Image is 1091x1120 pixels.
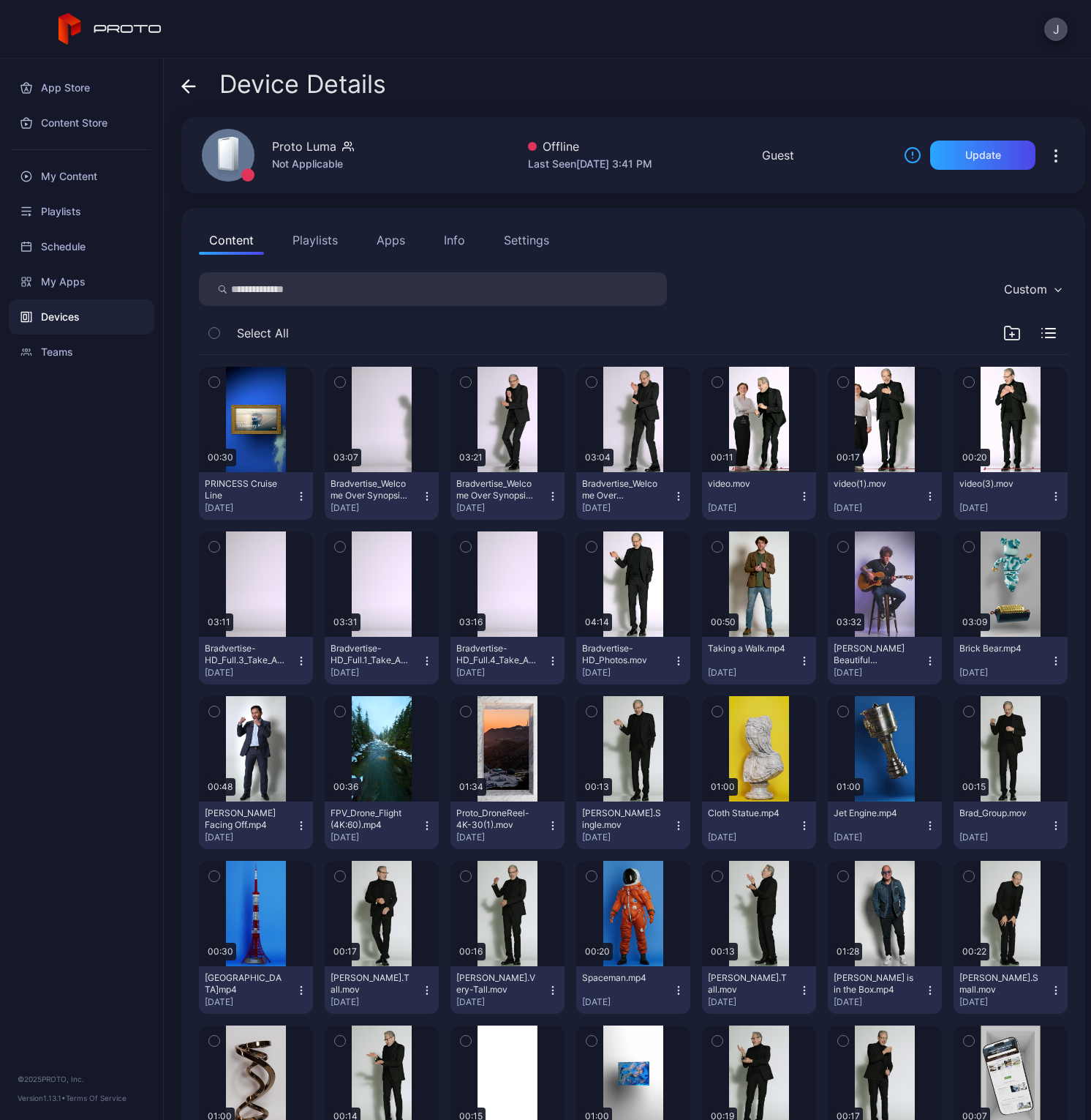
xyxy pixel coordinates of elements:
button: Taking a Walk.mp4[DATE] [702,637,816,684]
div: PRINCESS Cruise Line [205,478,285,501]
button: Playlists [282,225,348,255]
button: Update [930,141,1035,170]
div: Taking a Walk.mp4 [708,643,788,654]
button: J [1044,18,1068,41]
span: Select All [237,324,289,342]
div: Tokyo Tower.mp4 [205,972,285,996]
div: Schedule [9,229,154,264]
div: [DATE] [205,996,295,1008]
button: [PERSON_NAME].Tall.mov[DATE] [325,966,439,1014]
div: Brad_Left.Tall.mov [331,972,411,996]
div: FPV_Drone_Flight (4K:60).mp4 [331,807,411,831]
div: Bradvertise-HD_Full.1_Take_A002C001.mov [331,643,411,666]
div: [DATE] [331,832,421,843]
div: [DATE] [959,996,1050,1008]
div: [DATE] [834,996,924,1008]
a: Terms Of Service [66,1094,127,1102]
div: [DATE] [205,832,295,843]
div: video.mov [708,478,788,490]
button: Spaceman.mp4[DATE] [576,966,690,1014]
div: [DATE] [456,667,547,679]
div: video(3).mov [959,478,1040,490]
div: [DATE] [456,996,547,1008]
a: App Store [9,70,154,105]
div: Last Seen [DATE] 3:41 PM [528,155,652,173]
div: [DATE] [708,832,799,843]
div: Not Applicable [272,155,354,173]
div: Content Store [9,105,154,141]
button: Apps [366,225,415,255]
div: [DATE] [959,832,1050,843]
a: My Apps [9,264,154,299]
button: Bradvertise_Welcome Over Synopsis Backup.mov[DATE] [450,472,565,520]
div: Billy Morrison's Beautiful Disaster.mp4 [834,643,914,666]
div: Bradvertise-HD_Full.3_Take_A001C002.mov [205,643,285,666]
div: Bradvertise-HD_Full.4_Take_A001C003.mov [456,643,537,666]
div: Brick Bear.mp4 [959,643,1040,654]
a: Teams [9,335,154,370]
div: [DATE] [456,832,547,843]
div: [DATE] [708,667,799,679]
button: [PERSON_NAME].Very-Tall.mov[DATE] [450,966,565,1014]
div: [DATE] [331,667,421,679]
a: Playlists [9,194,154,229]
div: [DATE] [959,502,1050,514]
button: [GEOGRAPHIC_DATA]mp4[DATE] [199,966,313,1014]
button: [PERSON_NAME].Single.mov[DATE] [576,802,690,849]
button: Bradvertise-HD_Photos.mov[DATE] [576,637,690,684]
button: Content [199,225,264,255]
button: Cloth Statue.mp4[DATE] [702,802,816,849]
div: Brad_Left.Small.mov [959,972,1040,996]
span: Version 1.13.1 • [18,1094,66,1102]
div: [DATE] [834,502,924,514]
div: Bradvertise-HD_Photos.mov [582,643,662,666]
div: [DATE] [331,502,421,514]
div: [DATE] [959,667,1050,679]
button: Bradvertise-HD_Full.4_Take_A001C003.mov[DATE] [450,637,565,684]
div: Jet Engine.mp4 [834,807,914,819]
div: [DATE] [582,502,673,514]
div: Proto_DroneReel-4K-30(1).mov [456,807,537,831]
div: Guest [762,146,794,164]
button: Bradvertise-HD_Full.1_Take_A002C001.mov[DATE] [325,637,439,684]
span: Device Details [219,70,386,98]
button: Bradvertise-HD_Full.3_Take_A001C002.mov[DATE] [199,637,313,684]
div: [DATE] [708,996,799,1008]
div: Brad_Right.Single.mov [582,807,662,831]
div: [DATE] [582,996,673,1008]
button: Bradvertise_Welcome Over Synopsis(1).mov[DATE] [576,472,690,520]
button: Jet Engine.mp4[DATE] [828,802,942,849]
button: [PERSON_NAME].Small.mov[DATE] [954,966,1068,1014]
button: Bradvertise_Welcome Over Synopsis Alternative(1).mov[DATE] [325,472,439,520]
a: My Content [9,159,154,194]
button: Brick Bear.mp4[DATE] [954,637,1068,684]
button: Custom [997,272,1068,306]
div: Bradvertise_Welcome Over Synopsis(1).mov [582,478,662,501]
div: [DATE] [834,832,924,843]
div: Update [965,149,1001,161]
div: Custom [1004,282,1047,296]
div: [DATE] [331,996,421,1008]
div: Proto Luma [272,138,336,155]
div: Manny Pacquiao Facing Off.mp4 [205,807,285,831]
div: [DATE] [205,667,295,679]
div: Brad_Right.Very-Tall.mov [456,972,537,996]
div: Bradvertise_Welcome Over Synopsis Alternative(1).mov [331,478,411,501]
div: [DATE] [456,502,547,514]
div: Offline [528,138,652,155]
div: [DATE] [708,502,799,514]
button: [PERSON_NAME] Beautiful Disaster.mp4[DATE] [828,637,942,684]
div: Settings [504,231,549,249]
button: Info [434,225,475,255]
button: Proto_DroneReel-4K-30(1).mov[DATE] [450,802,565,849]
button: video(1).mov[DATE] [828,472,942,520]
div: Cloth Statue.mp4 [708,807,788,819]
div: [DATE] [582,832,673,843]
div: Spaceman.mp4 [582,972,662,984]
div: Bradvertise_Welcome Over Synopsis Backup.mov [456,478,537,501]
